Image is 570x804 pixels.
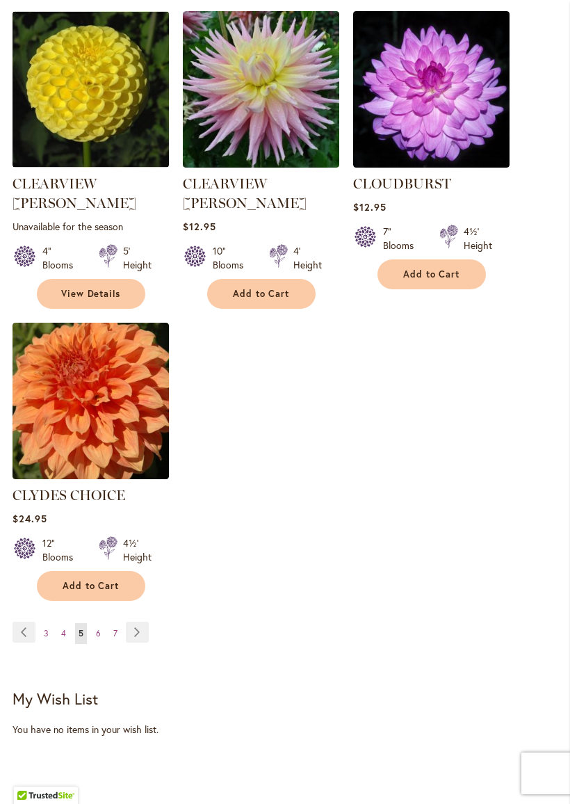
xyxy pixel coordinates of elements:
div: 10" Blooms [213,244,252,272]
span: 7 [113,628,117,638]
div: 5' Height [123,244,152,272]
button: Add to Cart [377,259,486,289]
p: Unavailable for the season [13,220,169,233]
button: Add to Cart [207,279,316,309]
a: CLEARVIEW [PERSON_NAME] [13,175,136,211]
a: 3 [40,623,52,644]
div: 4½' Height [464,225,492,252]
a: View Details [37,279,145,309]
a: Clyde's Choice [13,469,169,482]
a: CLEARVIEW [PERSON_NAME] [183,175,307,211]
a: 4 [58,623,70,644]
img: Cloudburst [353,11,510,168]
a: CLOUDBURST [353,175,451,192]
div: 4½' Height [123,536,152,564]
img: Clyde's Choice [13,323,169,479]
div: 4' Height [293,244,322,272]
span: $12.95 [353,200,386,214]
button: Add to Cart [37,571,145,601]
a: 6 [92,623,104,644]
span: 6 [96,628,101,638]
span: View Details [61,288,121,300]
div: You have no items in your wish list. [13,723,557,737]
strong: My Wish List [13,689,98,709]
a: 7 [110,623,121,644]
span: 3 [44,628,49,638]
span: $12.95 [183,220,216,233]
div: 12" Blooms [42,536,82,564]
a: Clearview Jonas [183,157,339,170]
a: CLEARVIEW DANIEL [13,157,169,170]
span: Add to Cart [403,268,460,280]
img: Clearview Jonas [183,11,339,168]
div: 4" Blooms [42,244,82,272]
div: 7" Blooms [383,225,423,252]
a: Cloudburst [353,157,510,170]
span: 5 [79,628,83,638]
span: Add to Cart [233,288,290,300]
span: $24.95 [13,512,47,525]
span: 4 [61,628,66,638]
iframe: Launch Accessibility Center [10,755,49,794]
span: Add to Cart [63,580,120,592]
a: CLYDES CHOICE [13,487,125,504]
img: CLEARVIEW DANIEL [13,11,169,168]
